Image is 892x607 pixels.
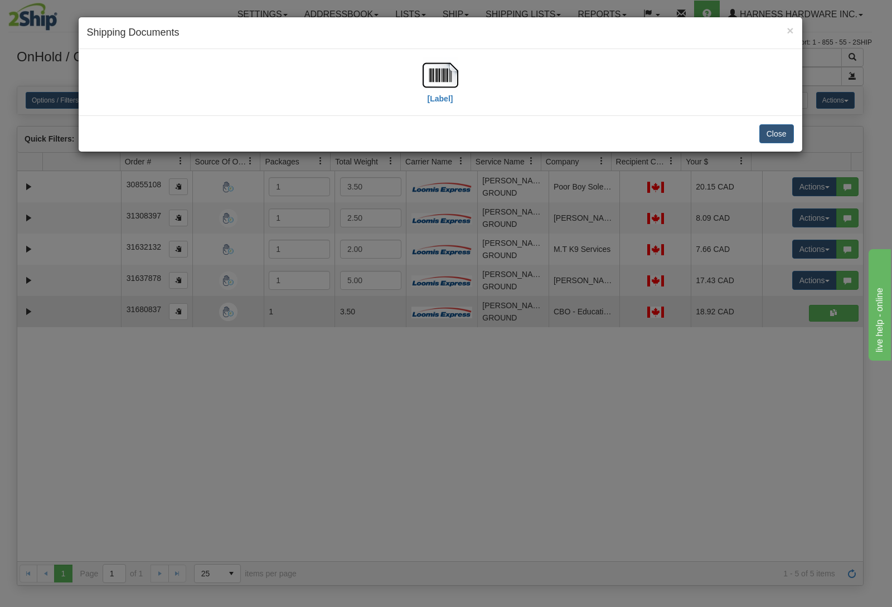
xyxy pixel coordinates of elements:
label: [Label] [428,93,453,104]
button: Close [787,25,793,36]
div: live help - online [8,7,103,20]
h4: Shipping Documents [87,26,794,40]
button: Close [759,124,794,143]
iframe: chat widget [866,246,891,360]
img: barcode.jpg [423,57,458,93]
span: × [787,24,793,37]
a: [Label] [423,70,458,103]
